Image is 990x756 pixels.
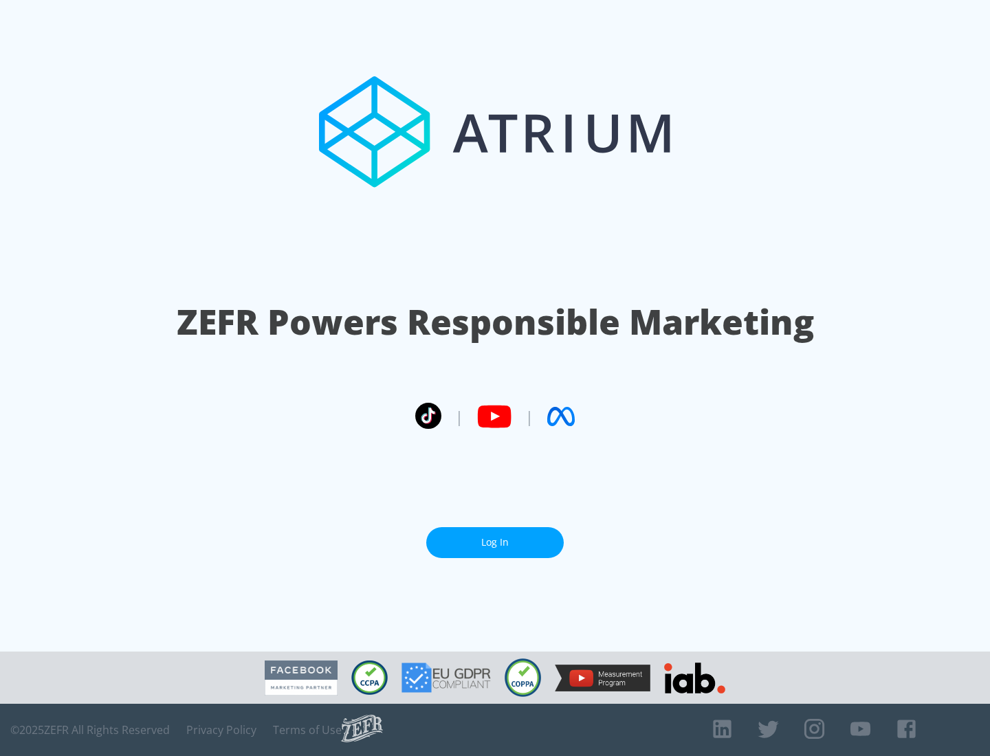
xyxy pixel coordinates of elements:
img: Facebook Marketing Partner [265,660,338,696]
a: Privacy Policy [186,723,256,737]
img: COPPA Compliant [505,658,541,697]
img: CCPA Compliant [351,660,388,695]
span: | [455,406,463,427]
a: Log In [426,527,564,558]
h1: ZEFR Powers Responsible Marketing [177,298,814,346]
img: GDPR Compliant [401,663,491,693]
span: © 2025 ZEFR All Rights Reserved [10,723,170,737]
span: | [525,406,533,427]
img: IAB [664,663,725,693]
img: YouTube Measurement Program [555,665,650,691]
a: Terms of Use [273,723,342,737]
